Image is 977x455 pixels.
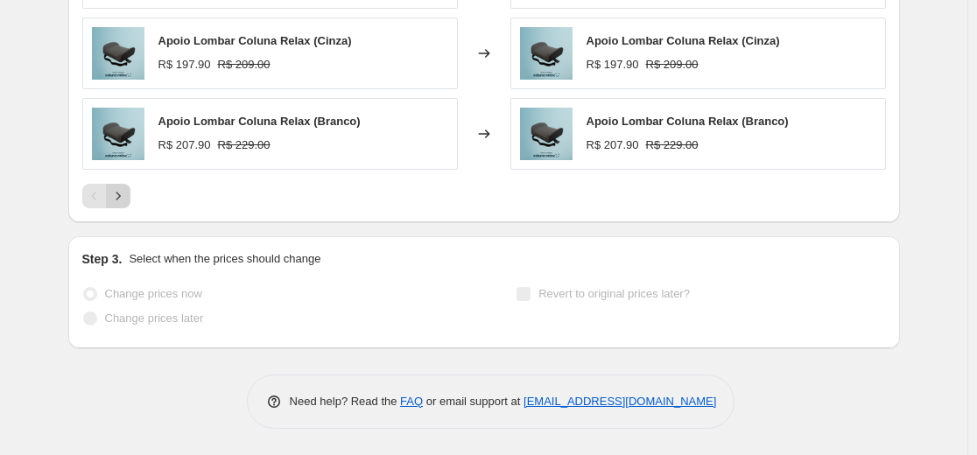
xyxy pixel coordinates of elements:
strike: R$ 229.00 [218,136,271,154]
div: R$ 197.90 [587,56,639,73]
span: Need help? Read the [290,395,401,408]
h2: Step 3. [82,250,123,268]
span: Apoio Lombar Coluna Relax (Cinza) [587,34,780,47]
img: Lombar2.0.1_80x.png [92,108,144,160]
span: Revert to original prices later? [538,287,690,300]
a: [EMAIL_ADDRESS][DOMAIN_NAME] [524,395,716,408]
button: Next [106,184,130,208]
p: Select when the prices should change [129,250,320,268]
span: Change prices later [105,311,204,325]
nav: Pagination [82,184,130,208]
span: Apoio Lombar Coluna Relax (Cinza) [158,34,352,47]
img: Lombar2.0.1_80x.png [92,27,144,80]
span: Change prices now [105,287,202,300]
div: R$ 207.90 [587,136,639,154]
strike: R$ 209.00 [646,56,699,73]
span: Apoio Lombar Coluna Relax (Branco) [158,115,361,128]
img: Lombar2.0.1_80x.png [520,108,573,160]
a: FAQ [400,395,423,408]
strike: R$ 229.00 [646,136,699,154]
strike: R$ 209.00 [218,56,271,73]
img: Lombar2.0.1_80x.png [520,27,573,80]
span: or email support at [423,395,524,408]
span: Apoio Lombar Coluna Relax (Branco) [587,115,789,128]
div: R$ 207.90 [158,136,211,154]
div: R$ 197.90 [158,56,211,73]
